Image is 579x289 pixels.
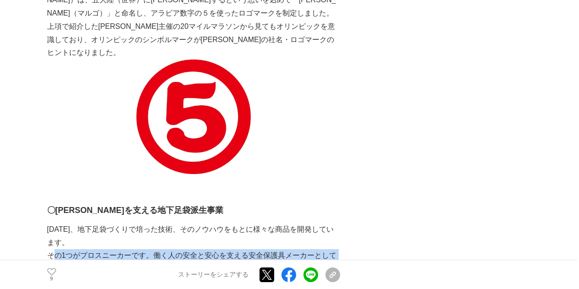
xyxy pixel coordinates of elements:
p: [DATE]、地下足袋づくりで培った技術、そのノウハウをもとに様々な商品を開発しています。 [47,223,340,250]
p: ストーリーをシェアする [178,271,249,279]
img: thumbnail_ad66e7f0-3fac-11ed-8179-f7e7134c6594.jpg [136,60,251,174]
p: 9 [47,277,56,281]
strong: 〇[PERSON_NAME]を支える地下足袋派生事業 [47,206,223,215]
